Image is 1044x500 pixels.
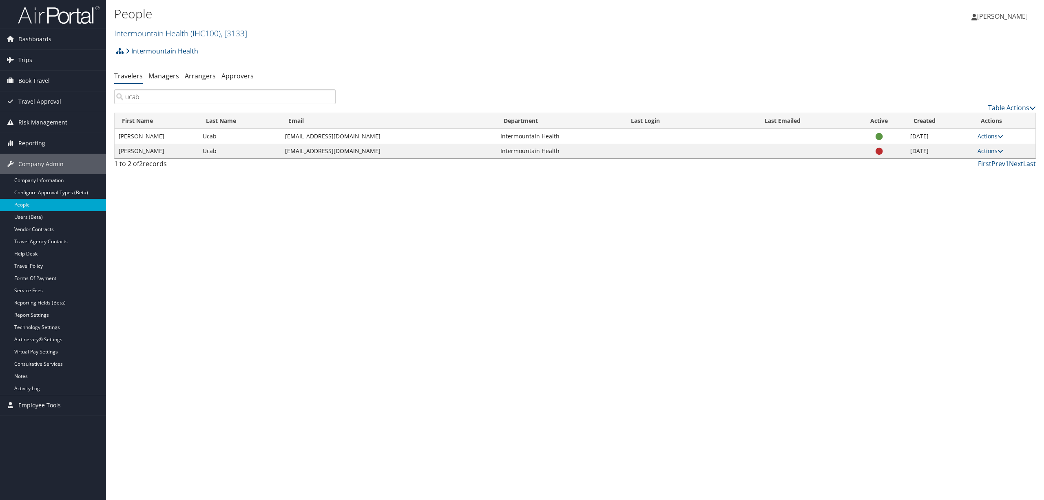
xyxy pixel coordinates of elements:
[978,159,991,168] a: First
[18,5,100,24] img: airportal-logo.png
[221,71,254,80] a: Approvers
[18,154,64,174] span: Company Admin
[199,129,281,144] td: Ucab
[18,50,32,70] span: Trips
[139,159,143,168] span: 2
[757,113,852,129] th: Last Emailed: activate to sort column ascending
[115,129,199,144] td: [PERSON_NAME]
[978,132,1003,140] a: Actions
[18,395,61,416] span: Employee Tools
[114,159,336,173] div: 1 to 2 of records
[18,71,50,91] span: Book Travel
[126,43,198,59] a: Intermountain Health
[190,28,221,39] span: ( IHC100 )
[1009,159,1023,168] a: Next
[906,113,973,129] th: Created: activate to sort column ascending
[221,28,247,39] span: , [ 3133 ]
[281,129,496,144] td: [EMAIL_ADDRESS][DOMAIN_NAME]
[1023,159,1036,168] a: Last
[115,113,199,129] th: First Name: activate to sort column ascending
[185,71,216,80] a: Arrangers
[18,112,67,133] span: Risk Management
[1005,159,1009,168] a: 1
[906,129,973,144] td: [DATE]
[624,113,757,129] th: Last Login: activate to sort column ascending
[114,28,247,39] a: Intermountain Health
[114,89,336,104] input: Search
[978,147,1003,155] a: Actions
[114,71,143,80] a: Travelers
[496,113,624,129] th: Department: activate to sort column ascending
[114,5,729,22] h1: People
[988,103,1036,112] a: Table Actions
[496,144,624,158] td: Intermountain Health
[148,71,179,80] a: Managers
[199,113,281,129] th: Last Name: activate to sort column ascending
[496,129,624,144] td: Intermountain Health
[852,113,906,129] th: Active: activate to sort column ascending
[977,12,1028,21] span: [PERSON_NAME]
[281,113,496,129] th: Email: activate to sort column ascending
[18,29,51,49] span: Dashboards
[18,91,61,112] span: Travel Approval
[906,144,973,158] td: [DATE]
[991,159,1005,168] a: Prev
[281,144,496,158] td: [EMAIL_ADDRESS][DOMAIN_NAME]
[199,144,281,158] td: Ucab
[18,133,45,153] span: Reporting
[971,4,1036,29] a: [PERSON_NAME]
[115,144,199,158] td: [PERSON_NAME]
[973,113,1035,129] th: Actions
